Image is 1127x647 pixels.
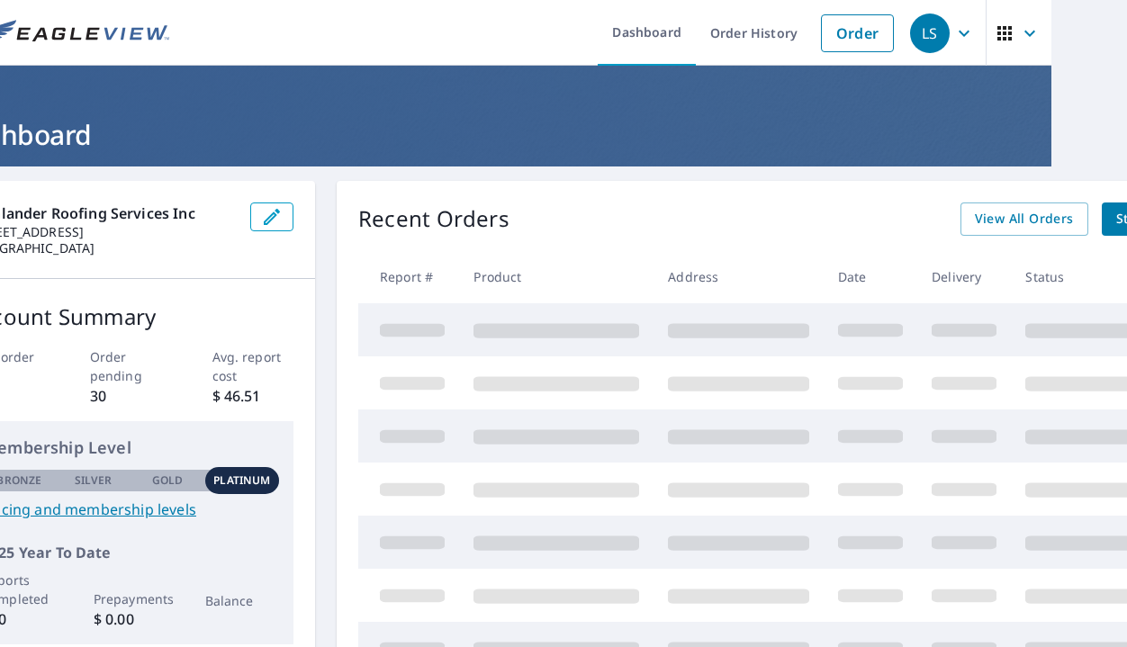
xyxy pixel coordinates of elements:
[960,202,1088,236] a: View All Orders
[94,589,168,608] p: Prepayments
[358,250,459,303] th: Report #
[75,472,113,489] p: Silver
[213,472,270,489] p: Platinum
[212,385,294,407] p: $ 46.51
[152,472,183,489] p: Gold
[910,13,950,53] div: LS
[821,14,894,52] a: Order
[205,591,280,610] p: Balance
[824,250,917,303] th: Date
[90,347,172,385] p: Order pending
[90,385,172,407] p: 30
[459,250,654,303] th: Product
[212,347,294,385] p: Avg. report cost
[975,208,1074,230] span: View All Orders
[917,250,1011,303] th: Delivery
[94,608,168,630] p: $ 0.00
[358,202,509,236] p: Recent Orders
[654,250,824,303] th: Address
